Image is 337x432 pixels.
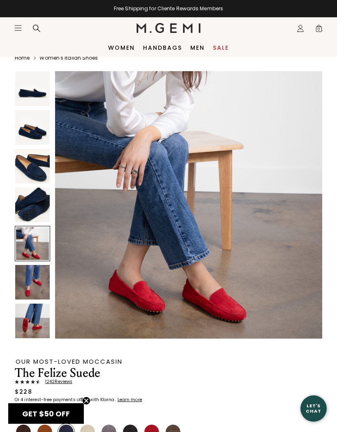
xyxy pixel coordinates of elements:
[16,358,186,365] div: Our Most-Loved Moccasin
[213,44,229,51] a: Sale
[14,24,22,32] button: Open site menu
[81,397,88,403] klarna-placement-style-amount: $57
[15,149,50,183] img: The Felize Suede
[15,72,50,106] img: The Felize Suede
[15,388,32,396] div: $228
[15,304,50,338] img: The Felize Suede
[82,397,90,405] button: Close teaser
[39,55,98,61] a: Women's Italian Shoes
[15,265,50,300] img: The Felize Suede
[143,44,182,51] a: Handbags
[15,397,81,403] klarna-placement-style-body: Or 4 interest-free payments of
[136,23,201,33] img: M.Gemi
[15,55,30,61] a: Home
[40,379,72,384] span: 1242 Review s
[22,409,70,419] span: GET $50 OFF
[190,44,205,51] a: Men
[118,397,142,403] klarna-placement-style-cta: Learn more
[108,44,135,51] a: Women
[15,110,50,145] img: The Felize Suede
[8,403,84,424] div: GET $50 OFFClose teaser
[315,26,323,34] span: 0
[55,71,322,339] img: The Felize Suede
[15,367,186,379] h1: The Felize Suede
[300,403,327,413] div: Let's Chat
[90,397,116,403] klarna-placement-style-body: with Klarna
[15,379,186,384] a: 1242Reviews
[117,397,142,402] a: Learn more
[15,188,50,222] img: The Felize Suede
